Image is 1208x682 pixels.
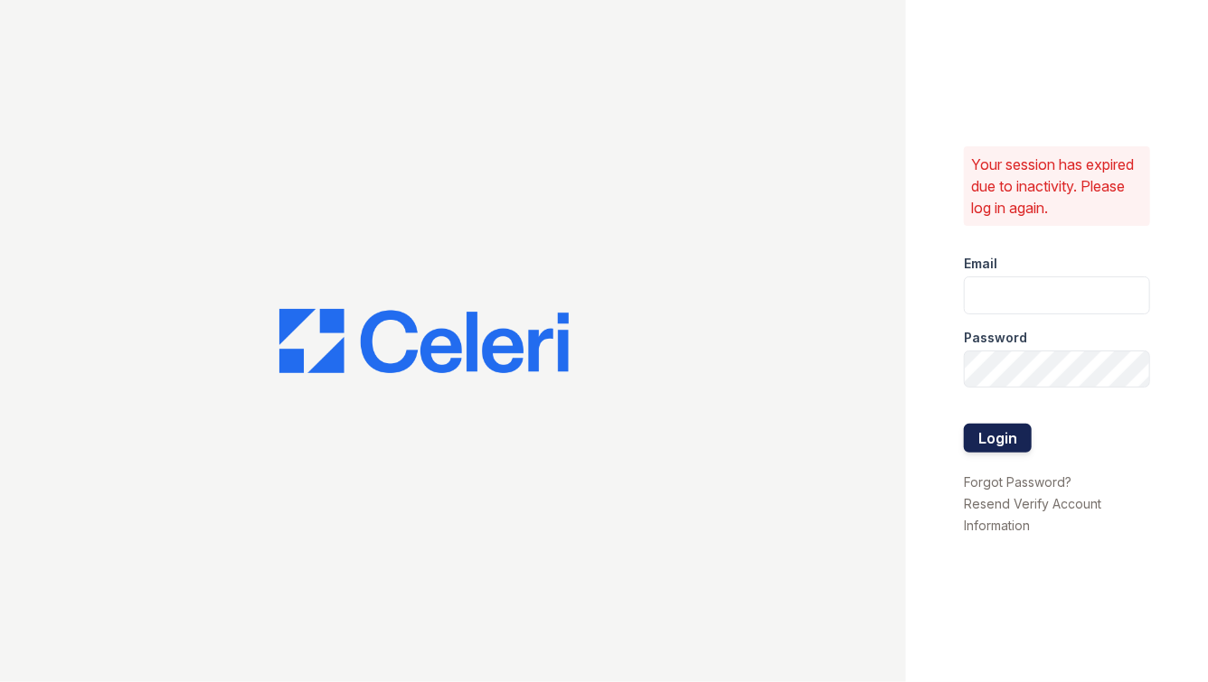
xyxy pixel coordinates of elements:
[964,474,1071,490] a: Forgot Password?
[964,255,997,273] label: Email
[964,424,1032,453] button: Login
[971,154,1143,219] p: Your session has expired due to inactivity. Please log in again.
[279,309,569,374] img: CE_Logo_Blue-a8612792a0a2168367f1c8372b55b34899dd931a85d93a1a3d3e32e68fde9ad4.png
[964,329,1027,347] label: Password
[964,496,1101,533] a: Resend Verify Account Information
